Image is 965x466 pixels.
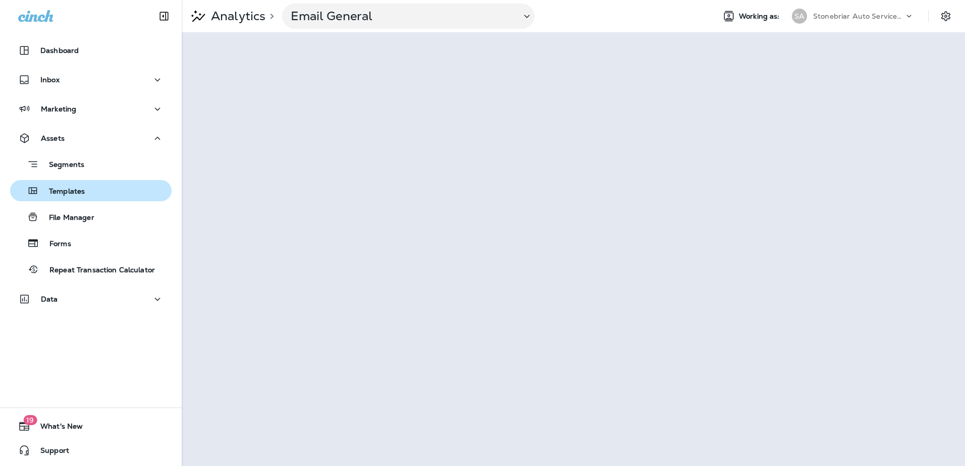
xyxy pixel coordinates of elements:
button: 19What's New [10,416,172,436]
button: Data [10,289,172,309]
button: Dashboard [10,40,172,61]
p: > [265,12,274,20]
button: Marketing [10,99,172,119]
div: SA [792,9,807,24]
span: Support [30,446,69,458]
p: Repeat Transaction Calculator [39,266,155,275]
button: Segments [10,153,172,175]
button: Inbox [10,70,172,90]
p: File Manager [39,213,94,223]
button: Settings [937,7,955,25]
p: Dashboard [40,46,79,54]
button: Templates [10,180,172,201]
p: Segments [39,160,84,170]
span: 19 [23,415,37,425]
p: Email General [291,9,513,24]
p: Analytics [207,9,265,24]
button: Assets [10,128,172,148]
button: Forms [10,232,172,254]
span: What's New [30,422,83,434]
p: Inbox [40,76,60,84]
p: Marketing [41,105,76,113]
button: File Manager [10,206,172,227]
button: Support [10,440,172,460]
p: Assets [41,134,65,142]
button: Collapse Sidebar [150,6,178,26]
button: Repeat Transaction Calculator [10,259,172,280]
p: Stonebriar Auto Services Group [813,12,904,20]
p: Data [41,295,58,303]
span: Working as: [739,12,782,21]
p: Forms [39,240,71,249]
p: Templates [39,187,85,197]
